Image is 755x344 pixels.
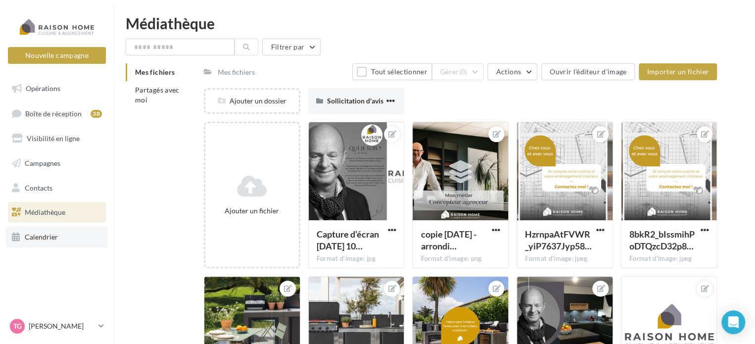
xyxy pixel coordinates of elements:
[25,183,52,192] span: Contacts
[352,63,431,80] button: Tout sélectionner
[6,202,108,223] a: Médiathèque
[8,317,106,336] a: TG [PERSON_NAME]
[721,310,745,334] div: Open Intercom Messenger
[25,159,60,167] span: Campagnes
[29,321,94,331] p: [PERSON_NAME]
[6,178,108,198] a: Contacts
[487,63,537,80] button: Actions
[459,68,468,76] span: (0)
[27,134,80,143] span: Visibilité en ligne
[541,63,635,80] button: Ouvrir l'éditeur d'image
[317,254,396,263] div: Format d'image: jpg
[317,229,379,251] span: Capture d’écran 2025-06-29 103955
[25,109,82,117] span: Boîte de réception
[13,321,22,331] span: TG
[639,63,717,80] button: Importer un fichier
[25,233,58,241] span: Calendrier
[327,97,383,105] span: Sollicitation d'avis
[6,227,108,247] a: Calendrier
[432,63,484,80] button: Gérer(0)
[25,208,65,216] span: Médiathèque
[647,67,709,76] span: Importer un fichier
[126,16,743,31] div: Médiathèque
[629,229,695,251] span: 8bkR2_bIssmihPoDTQzcD32p8kvYLWTtjyM-1n4q0dIT0DRc7EhDesheH50dOQk_HM7Q-cKD8JjsW4wG4g=s0
[91,110,102,118] div: 38
[135,86,180,104] span: Partagés avec moi
[26,84,60,93] span: Opérations
[6,128,108,149] a: Visibilité en ligne
[6,153,108,174] a: Campagnes
[525,229,592,251] span: HzrnpaAtFVWR_yiP7637Jyp58W753ircsKTZ_KtyKKFqfqbi_6qoVYyctOvRGI6hgBCHiyzAu5JT-JUnIg=s0
[205,96,299,106] div: Ajouter un dossier
[135,68,175,76] span: Mes fichiers
[421,229,476,251] span: copie 04-06-2025 - arrondi ok (7)
[421,254,500,263] div: Format d'image: png
[629,254,709,263] div: Format d'image: jpeg
[6,103,108,124] a: Boîte de réception38
[218,67,255,77] div: Mes fichiers
[6,78,108,99] a: Opérations
[209,206,295,216] div: Ajouter un fichier
[525,254,605,263] div: Format d'image: jpeg
[262,39,321,55] button: Filtrer par
[8,47,106,64] button: Nouvelle campagne
[496,67,520,76] span: Actions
